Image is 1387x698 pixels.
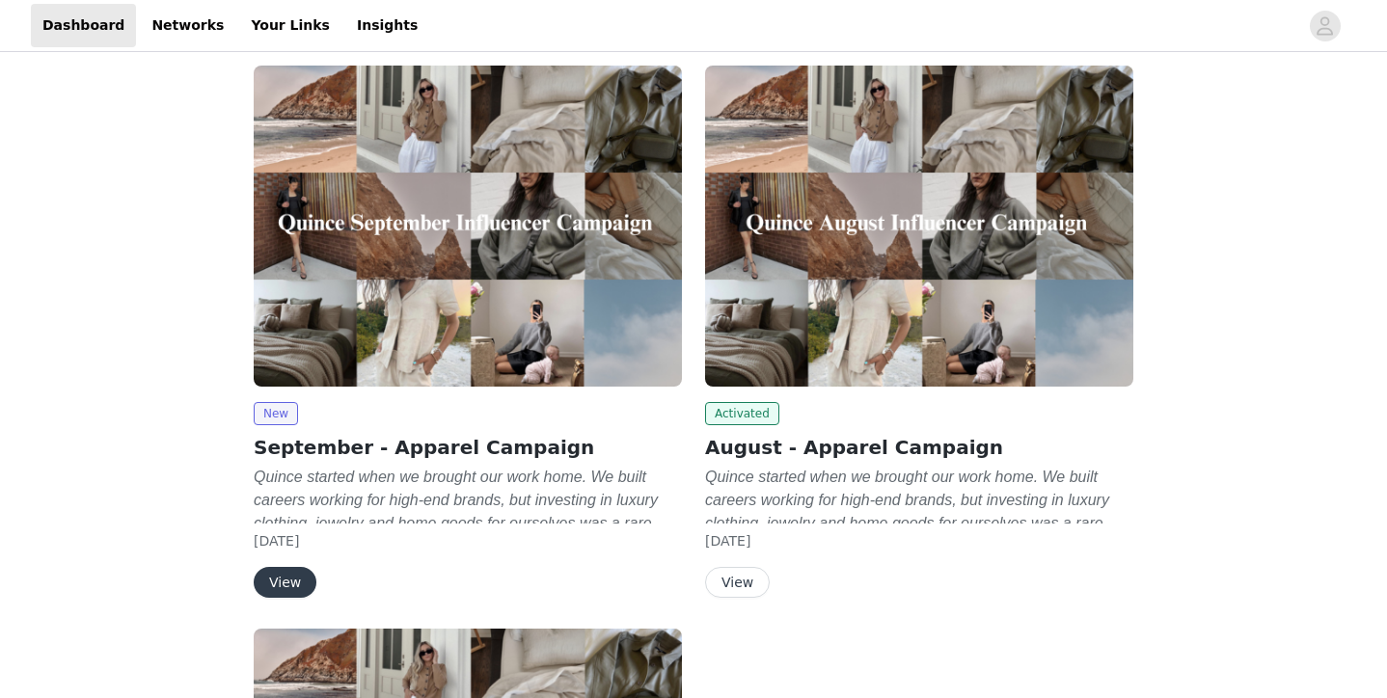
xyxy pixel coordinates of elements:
[345,4,429,47] a: Insights
[254,402,298,425] span: New
[705,576,770,590] a: View
[705,567,770,598] button: View
[705,66,1133,387] img: Quince
[1316,11,1334,41] div: avatar
[140,4,235,47] a: Networks
[705,402,779,425] span: Activated
[705,469,1116,601] em: Quince started when we brought our work home. We built careers working for high-end brands, but i...
[239,4,341,47] a: Your Links
[705,533,750,549] span: [DATE]
[254,469,665,601] em: Quince started when we brought our work home. We built careers working for high-end brands, but i...
[31,4,136,47] a: Dashboard
[705,433,1133,462] h2: August - Apparel Campaign
[254,433,682,462] h2: September - Apparel Campaign
[254,576,316,590] a: View
[254,533,299,549] span: [DATE]
[254,66,682,387] img: Quince
[254,567,316,598] button: View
